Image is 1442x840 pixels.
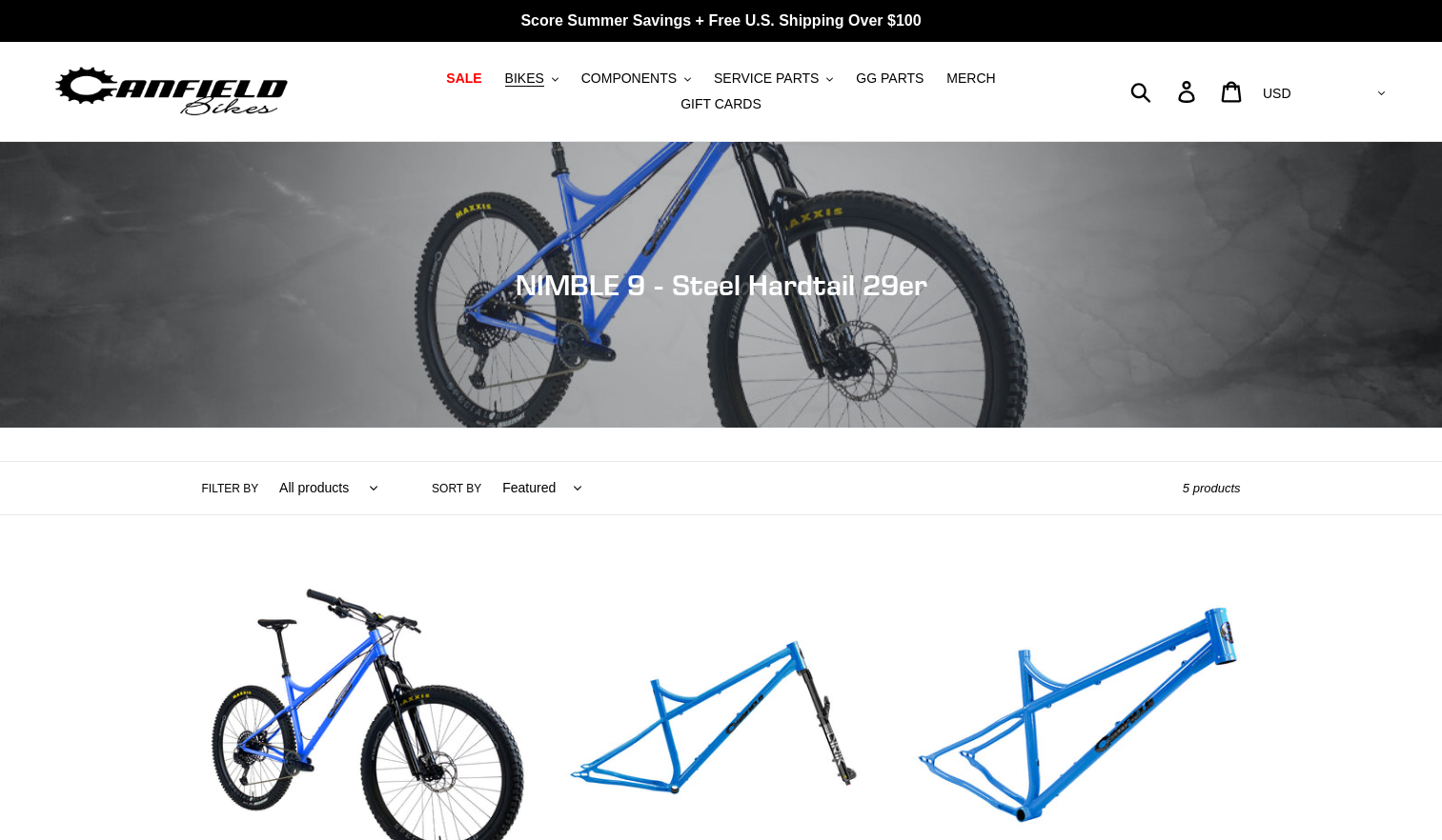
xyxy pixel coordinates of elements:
a: MERCH [937,66,1005,91]
span: GG PARTS [856,70,924,87]
input: Search [1141,70,1189,112]
label: Sort by [432,480,481,497]
span: NIMBLE 9 - Steel Hardtail 29er [516,268,927,302]
span: MERCH [946,70,995,87]
button: COMPONENTS [572,66,701,91]
span: 5 products [1183,481,1241,495]
span: GIFT CARDS [680,96,762,112]
span: COMPONENTS [581,70,677,87]
span: SERVICE PARTS [714,70,819,87]
button: SERVICE PARTS [704,66,843,91]
a: GIFT CARDS [671,91,771,117]
img: Canfield Bikes [52,62,291,122]
button: BIKES [496,66,568,91]
span: SALE [446,70,481,87]
label: Filter by [202,480,259,497]
a: GG PARTS [846,66,933,91]
a: SALE [437,66,491,91]
span: BIKES [505,70,544,87]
